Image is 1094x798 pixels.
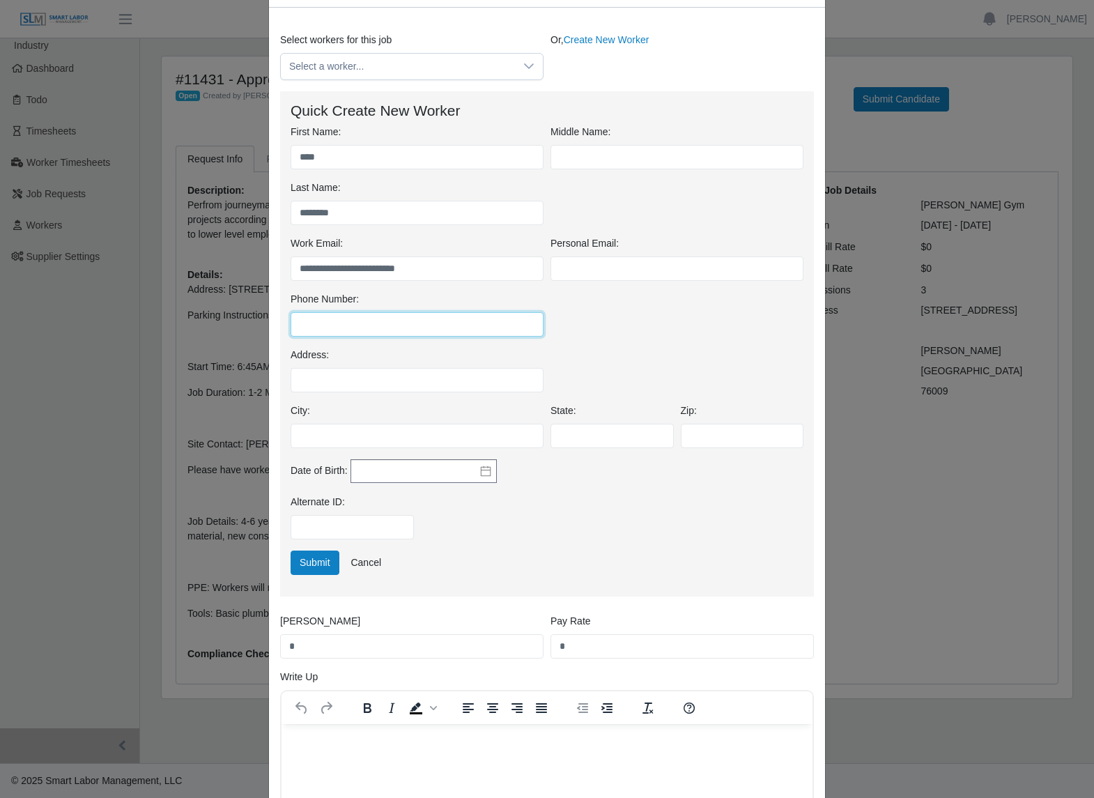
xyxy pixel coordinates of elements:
[380,698,403,718] button: Italic
[681,404,697,418] label: Zip:
[341,551,390,575] a: Cancel
[280,670,318,684] label: Write Up
[481,698,504,718] button: Align center
[550,125,610,139] label: Middle Name:
[547,33,817,80] div: Or,
[291,236,343,251] label: Work Email:
[291,348,329,362] label: Address:
[456,698,480,718] button: Align left
[564,34,649,45] a: Create New Worker
[355,698,379,718] button: Bold
[550,404,576,418] label: State:
[291,125,341,139] label: First Name:
[291,404,310,418] label: City:
[404,698,439,718] div: Background color Black
[281,54,515,79] span: Select a worker...
[291,292,359,307] label: Phone Number:
[291,181,341,195] label: Last Name:
[571,698,594,718] button: Decrease indent
[595,698,619,718] button: Increase indent
[290,698,314,718] button: Undo
[505,698,529,718] button: Align right
[280,33,392,47] label: Select workers for this job
[11,11,520,26] body: Rich Text Area. Press ALT-0 for help.
[314,698,338,718] button: Redo
[291,463,348,478] label: Date of Birth:
[291,102,803,119] h4: Quick Create New Worker
[677,698,701,718] button: Help
[636,698,660,718] button: Clear formatting
[550,614,591,629] label: Pay Rate
[550,236,619,251] label: Personal Email:
[291,495,345,509] label: Alternate ID:
[291,551,339,575] button: Submit
[530,698,553,718] button: Justify
[280,614,360,629] label: [PERSON_NAME]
